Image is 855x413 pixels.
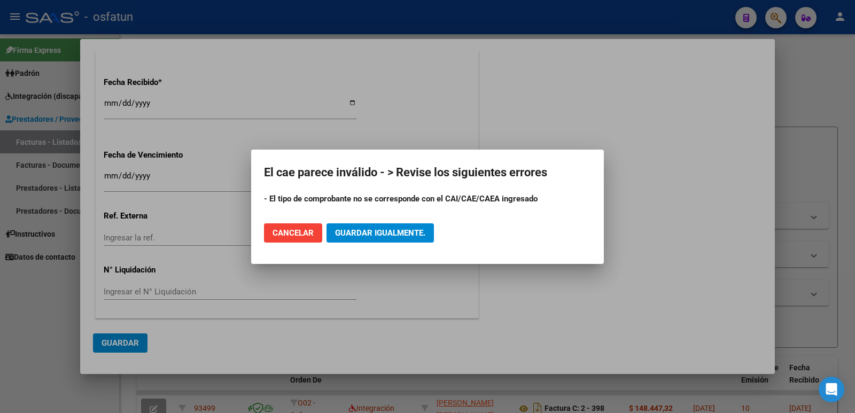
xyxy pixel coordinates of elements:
[264,223,322,243] button: Cancelar
[335,228,425,238] span: Guardar igualmente.
[327,223,434,243] button: Guardar igualmente.
[264,194,538,204] strong: - El tipo de comprobante no se corresponde con el CAI/CAE/CAEA ingresado
[273,228,314,238] span: Cancelar
[264,162,591,183] h2: El cae parece inválido - > Revise los siguientes errores
[819,377,844,402] div: Open Intercom Messenger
